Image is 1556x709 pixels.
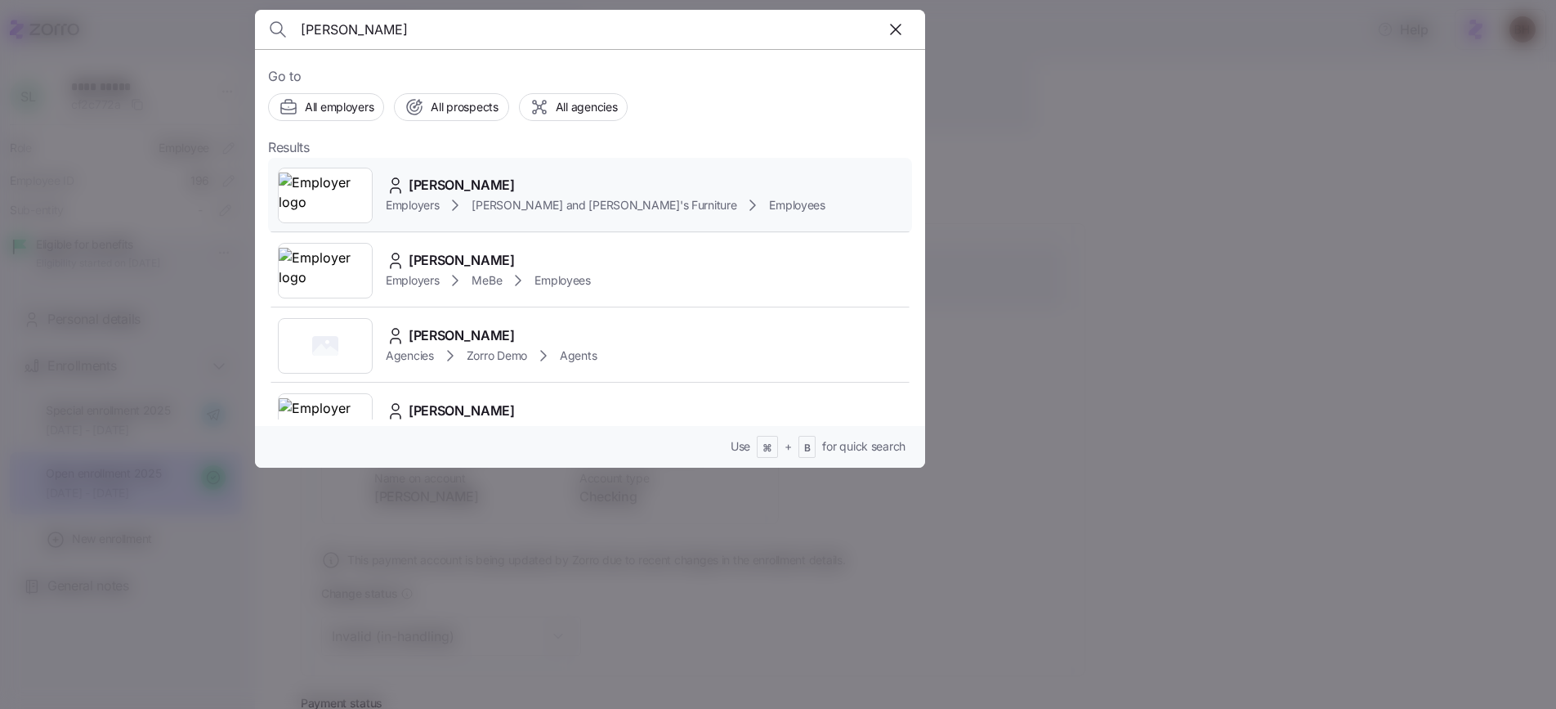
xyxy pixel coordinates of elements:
[386,348,434,364] span: Agencies
[560,348,597,364] span: Agents
[472,272,502,289] span: MeBe
[431,99,498,115] span: All prospects
[305,99,373,115] span: All employers
[386,197,439,213] span: Employers
[467,348,527,364] span: Zorro Demo
[534,272,590,289] span: Employees
[409,250,515,271] span: [PERSON_NAME]
[409,325,515,346] span: [PERSON_NAME]
[279,248,372,294] img: Employer logo
[409,175,515,195] span: [PERSON_NAME]
[409,401,515,421] span: [PERSON_NAME]
[268,137,310,158] span: Results
[731,438,750,455] span: Use
[556,99,618,115] span: All agencies
[822,438,905,455] span: for quick search
[279,173,372,218] img: Employer logo
[762,442,772,455] span: ⌘
[519,93,628,121] button: All agencies
[394,93,508,121] button: All prospects
[785,438,792,455] span: +
[268,93,384,121] button: All employers
[268,66,912,87] span: Go to
[386,272,439,289] span: Employers
[472,197,736,213] span: [PERSON_NAME] and [PERSON_NAME]'s Furniture
[769,197,825,213] span: Employees
[804,442,811,455] span: B
[279,398,372,444] img: Employer logo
